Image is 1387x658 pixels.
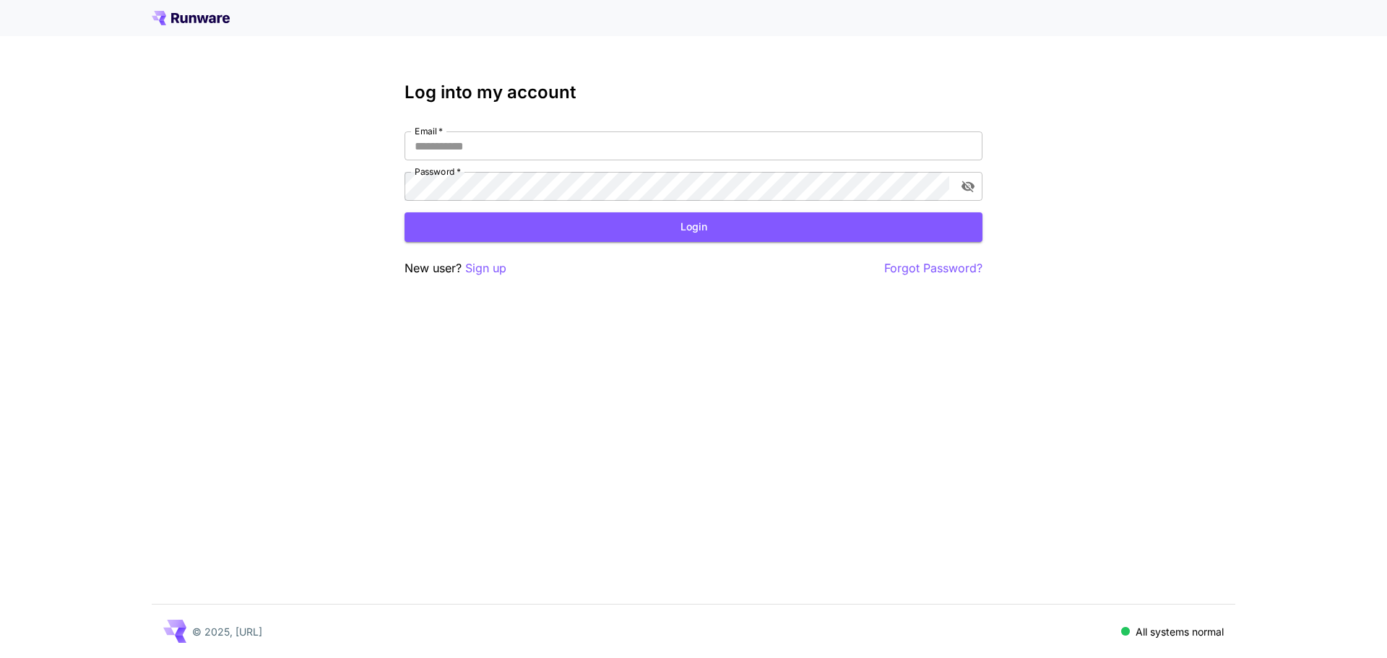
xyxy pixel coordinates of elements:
[415,125,443,137] label: Email
[405,259,506,277] p: New user?
[465,259,506,277] button: Sign up
[884,259,982,277] button: Forgot Password?
[955,173,981,199] button: toggle password visibility
[415,165,461,178] label: Password
[192,624,262,639] p: © 2025, [URL]
[405,212,982,242] button: Login
[405,82,982,103] h3: Log into my account
[1136,624,1224,639] p: All systems normal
